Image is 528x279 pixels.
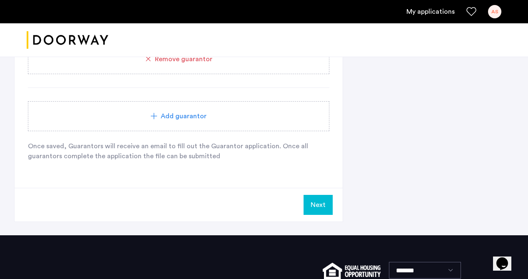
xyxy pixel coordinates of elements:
img: logo [27,25,108,56]
a: Favorites [466,7,476,17]
span: Remove guarantor [155,54,212,64]
p: Once saved, Guarantors will receive an email to fill out the Guarantor application. Once all guar... [28,141,329,161]
div: AS [488,5,501,18]
a: My application [406,7,455,17]
a: Cazamio logo [27,25,108,56]
span: Add guarantor [161,111,207,121]
iframe: chat widget [493,246,520,271]
button: Next [304,195,333,215]
select: Language select [389,262,461,279]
